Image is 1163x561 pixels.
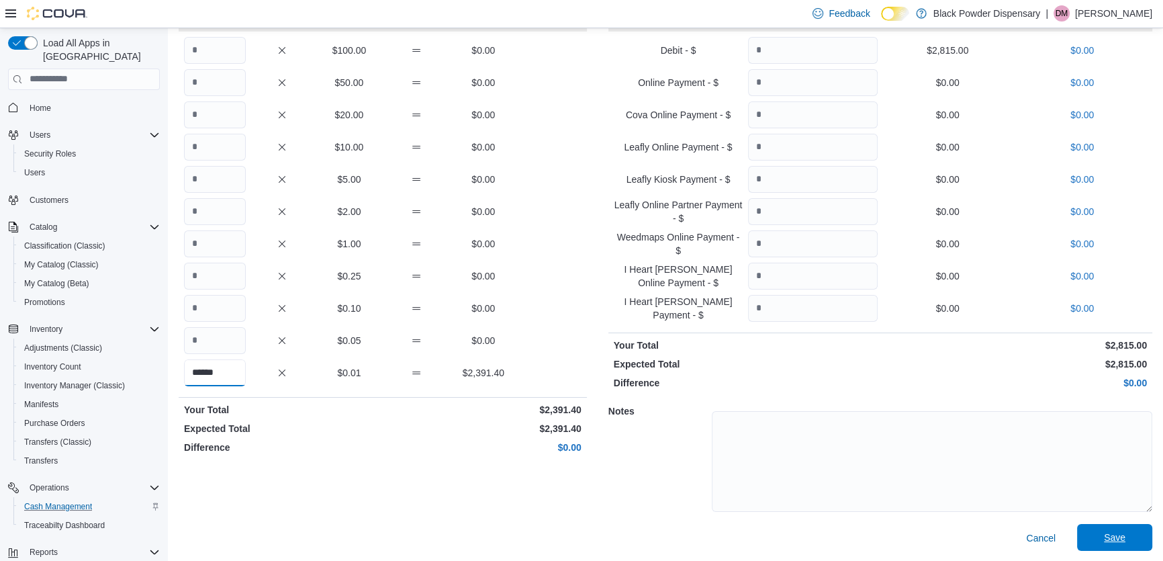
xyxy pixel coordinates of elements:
input: Quantity [748,101,878,128]
span: Adjustments (Classic) [24,343,102,353]
a: Transfers [19,453,63,469]
p: $2,391.40 [453,366,514,380]
p: Online Payment - $ [614,76,743,89]
p: | [1045,5,1048,21]
span: Catalog [30,222,57,232]
p: $0.00 [883,269,1013,283]
a: Inventory Count [19,359,87,375]
p: $0.00 [453,237,514,251]
button: Manifests [13,395,165,414]
p: $1.00 [318,237,380,251]
button: Users [13,163,165,182]
span: My Catalog (Beta) [24,278,89,289]
p: $0.00 [1017,173,1147,186]
input: Dark Mode [881,7,909,21]
p: $50.00 [318,76,380,89]
p: $5.00 [318,173,380,186]
button: Classification (Classic) [13,236,165,255]
button: Cash Management [13,497,165,516]
p: $0.00 [1017,237,1147,251]
p: Your Total [184,403,380,417]
a: My Catalog (Beta) [19,275,95,292]
span: Cash Management [19,499,160,515]
p: Black Powder Dispensary [933,5,1041,21]
p: $2,815.00 [883,357,1147,371]
input: Quantity [748,134,878,161]
button: Operations [3,478,165,497]
input: Quantity [184,198,246,225]
span: Transfers [19,453,160,469]
p: $0.00 [453,205,514,218]
p: $0.10 [318,302,380,315]
button: Inventory Count [13,357,165,376]
input: Quantity [184,101,246,128]
input: Quantity [748,230,878,257]
p: Leafly Kiosk Payment - $ [614,173,743,186]
p: $10.00 [318,140,380,154]
span: Security Roles [24,148,76,159]
p: $0.00 [453,269,514,283]
a: Transfers (Classic) [19,434,97,450]
p: $0.00 [1017,108,1147,122]
p: $0.00 [883,237,1013,251]
p: $0.00 [883,205,1013,218]
span: Customers [24,191,160,208]
input: Quantity [184,359,246,386]
p: $0.00 [883,376,1147,390]
p: $2,391.40 [385,403,581,417]
span: Inventory Manager (Classic) [24,380,125,391]
p: $0.00 [1017,302,1147,315]
h5: Notes [608,398,709,425]
a: Home [24,100,56,116]
p: $0.05 [318,334,380,347]
p: Debit - $ [614,44,743,57]
button: Save [1077,524,1152,551]
span: Cancel [1026,531,1056,545]
span: Operations [24,480,160,496]
a: Manifests [19,396,64,413]
p: $0.00 [453,334,514,347]
button: My Catalog (Classic) [13,255,165,274]
span: Users [30,130,50,140]
span: Users [19,165,160,181]
p: [PERSON_NAME] [1075,5,1152,21]
p: $0.00 [883,302,1013,315]
p: $0.00 [1017,76,1147,89]
p: Expected Total [614,357,878,371]
span: Inventory Count [24,361,81,372]
input: Quantity [184,263,246,290]
p: $2,815.00 [883,339,1147,352]
input: Quantity [184,37,246,64]
button: Operations [24,480,75,496]
span: Inventory Manager (Classic) [19,378,160,394]
p: I Heart [PERSON_NAME] Online Payment - $ [614,263,743,290]
button: Transfers [13,451,165,470]
span: My Catalog (Classic) [24,259,99,270]
input: Quantity [184,69,246,96]
span: DM [1056,5,1068,21]
p: $0.00 [385,441,581,454]
input: Quantity [748,263,878,290]
a: Adjustments (Classic) [19,340,107,356]
span: Transfers (Classic) [24,437,91,447]
input: Quantity [184,166,246,193]
p: $0.00 [1017,44,1147,57]
span: Users [24,167,45,178]
button: Cancel [1021,525,1061,552]
p: $2,815.00 [883,44,1013,57]
button: Inventory [3,320,165,339]
span: Home [24,99,160,116]
span: Traceabilty Dashboard [24,520,105,531]
p: $2.00 [318,205,380,218]
button: Reports [24,544,63,560]
span: Users [24,127,160,143]
p: Leafly Online Partner Payment - $ [614,198,743,225]
p: $2,391.40 [385,422,581,435]
span: Feedback [829,7,870,20]
img: Cova [27,7,87,20]
div: Daniel Mulcahy [1054,5,1070,21]
p: $0.00 [453,140,514,154]
span: Classification (Classic) [24,241,105,251]
button: Traceabilty Dashboard [13,516,165,535]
